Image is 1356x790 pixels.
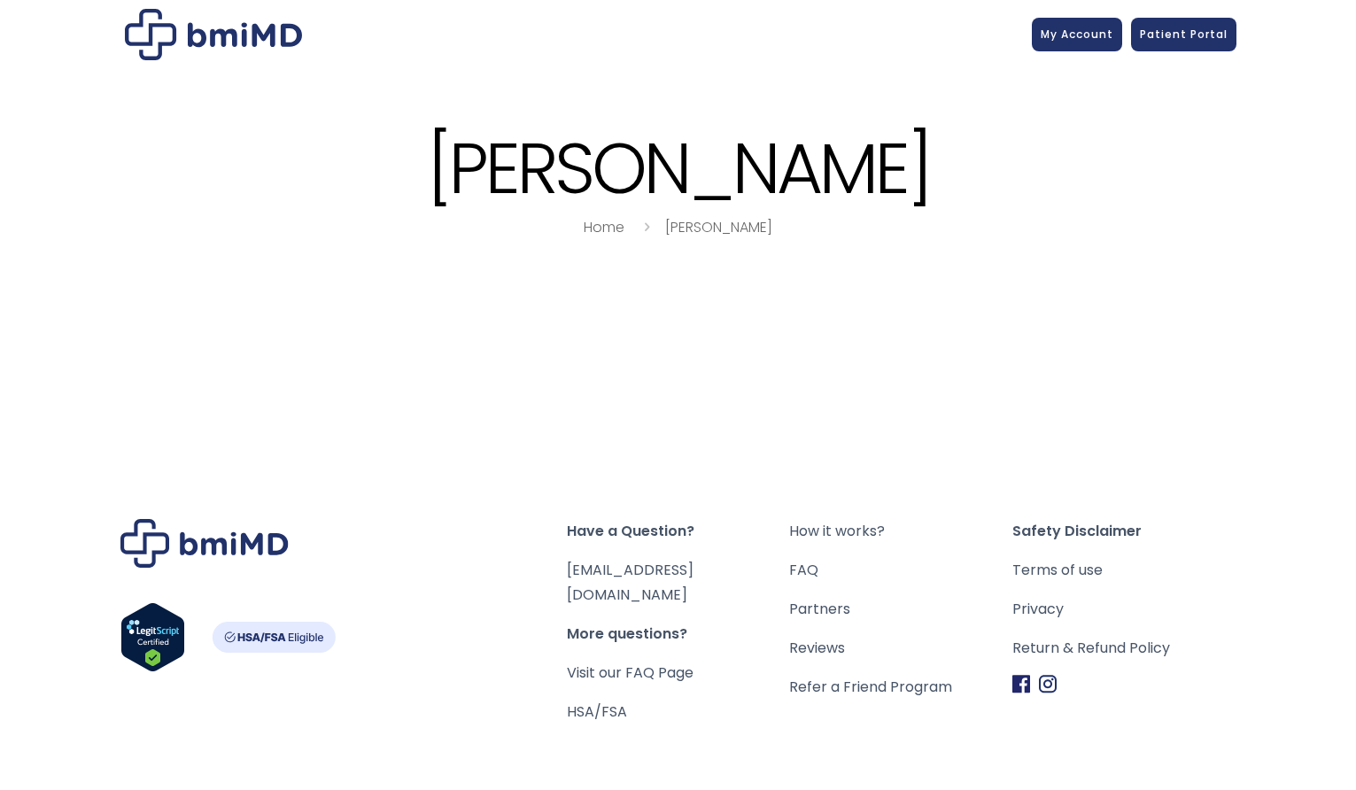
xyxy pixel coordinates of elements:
a: Home [584,217,624,237]
img: HSA-FSA [212,622,336,653]
span: More questions? [567,622,790,647]
a: Verify LegitScript Approval for www.bmimd.com [120,602,185,680]
a: FAQ [789,558,1012,583]
i: breadcrumbs separator [637,217,656,237]
a: Visit our FAQ Page [567,662,693,683]
a: Privacy [1012,597,1236,622]
img: Facebook [1012,675,1030,693]
h1: [PERSON_NAME] [120,131,1236,206]
a: How it works? [789,519,1012,544]
a: Refer a Friend Program [789,675,1012,700]
img: Instagram [1039,675,1057,693]
a: Partners [789,597,1012,622]
span: My Account [1041,27,1113,42]
a: Patient Portal [1131,18,1236,51]
span: Patient Portal [1140,27,1228,42]
a: Return & Refund Policy [1012,636,1236,661]
img: Verify Approval for www.bmimd.com [120,602,185,672]
a: Reviews [789,636,1012,661]
span: Safety Disclaimer [1012,519,1236,544]
li: [PERSON_NAME] [665,215,772,240]
a: My Account [1032,18,1122,51]
a: HSA/FSA [567,701,627,722]
img: Brand Logo [120,519,289,568]
a: [EMAIL_ADDRESS][DOMAIN_NAME] [567,560,693,605]
span: Have a Question? [567,519,790,544]
a: Terms of use [1012,558,1236,583]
